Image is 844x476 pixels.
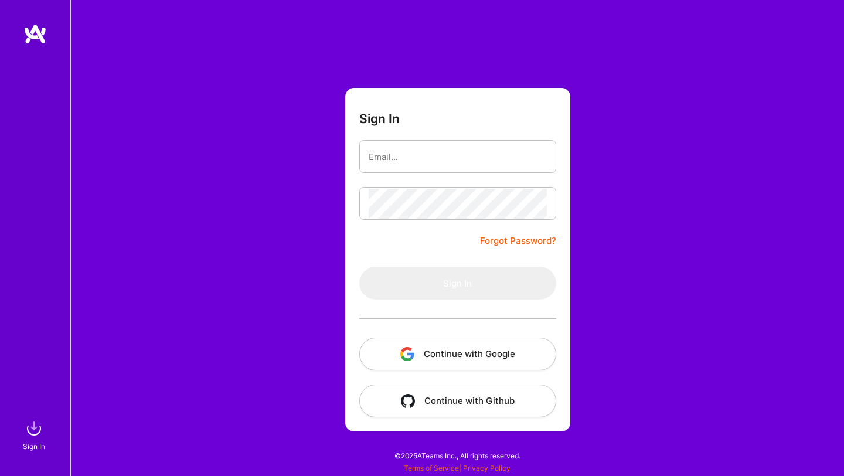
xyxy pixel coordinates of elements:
[359,267,556,300] button: Sign In
[369,142,547,172] input: Email...
[70,441,844,470] div: © 2025 ATeams Inc., All rights reserved.
[404,464,459,472] a: Terms of Service
[22,417,46,440] img: sign in
[359,111,400,126] h3: Sign In
[23,440,45,453] div: Sign In
[404,464,511,472] span: |
[463,464,511,472] a: Privacy Policy
[400,347,414,361] img: icon
[23,23,47,45] img: logo
[359,385,556,417] button: Continue with Github
[401,394,415,408] img: icon
[359,338,556,370] button: Continue with Google
[480,234,556,248] a: Forgot Password?
[25,417,46,453] a: sign inSign In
